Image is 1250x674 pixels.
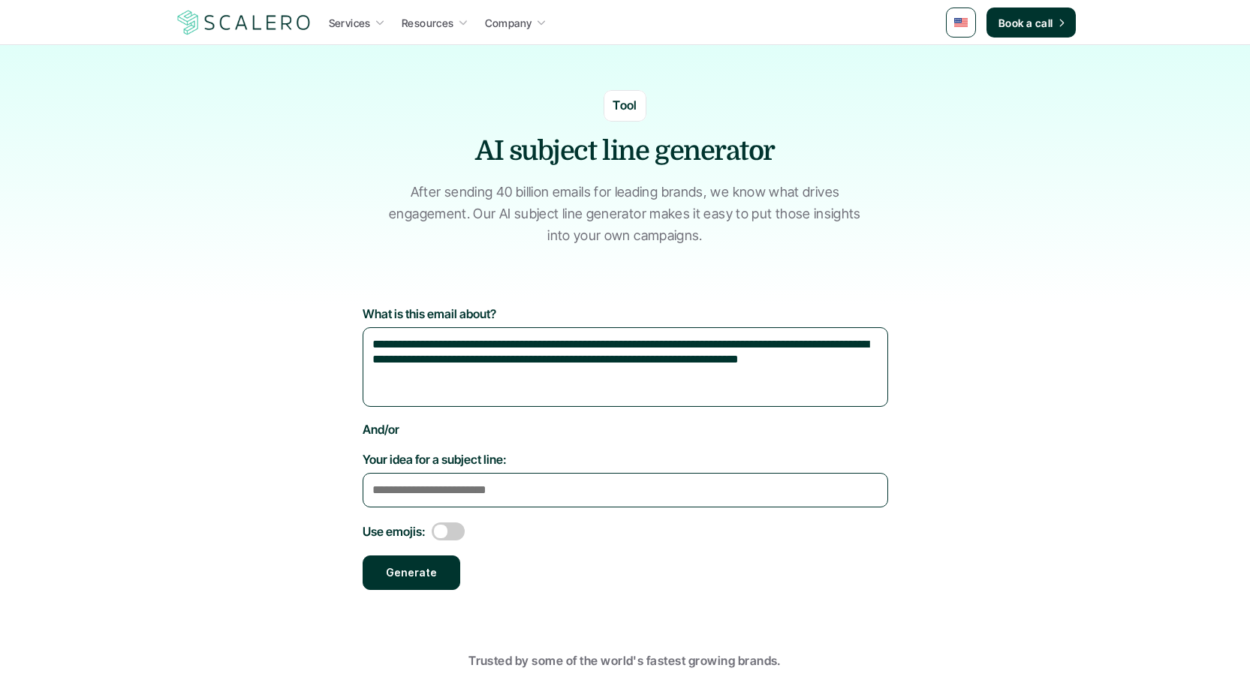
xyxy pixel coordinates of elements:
p: After sending 40 billion emails for leading brands, we know what drives engagement. Our AI subjec... [381,182,869,246]
p: Services [329,15,371,31]
p: Tool [613,96,637,116]
label: And/or [363,422,888,437]
p: Book a call [998,15,1053,31]
p: Company [485,15,532,31]
label: What is this email about? [363,306,888,321]
p: Trusted by some of the world's fastest growing brands. [175,651,1076,671]
iframe: gist-messenger-bubble-iframe [1199,623,1235,659]
a: Scalero company logo [175,9,313,36]
a: Book a call [986,8,1076,38]
label: Your idea for a subject line: [363,452,888,467]
button: Generate [363,555,460,590]
img: Scalero company logo [175,8,313,37]
h3: AI subject line generator [400,133,851,170]
p: Resources [402,15,454,31]
label: Use emojis: [363,524,426,539]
